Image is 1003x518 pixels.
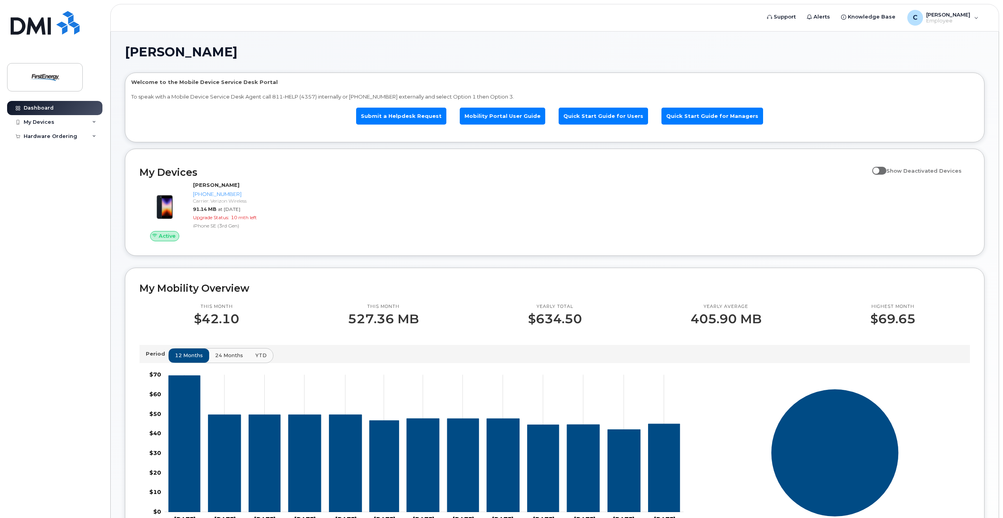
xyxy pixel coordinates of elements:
[193,214,229,220] span: Upgrade Status:
[149,410,161,417] tspan: $50
[528,312,582,326] p: $634.50
[691,312,762,326] p: 405.90 MB
[159,232,176,240] span: Active
[153,509,161,516] tspan: $0
[886,168,962,174] span: Show Deactivated Devices
[146,185,184,223] img: image20231002-3703462-1angbar.jpeg
[218,206,240,212] span: at [DATE]
[348,304,419,310] p: This month
[193,222,337,229] div: iPhone SE (3rd Gen)
[559,108,648,125] a: Quick Start Guide for Users
[356,108,446,125] a: Submit a Helpdesk Request
[661,108,763,125] a: Quick Start Guide for Managers
[139,282,970,294] h2: My Mobility Overview
[131,78,978,86] p: Welcome to the Mobile Device Service Desk Portal
[460,108,545,125] a: Mobility Portal User Guide
[146,350,168,358] p: Period
[969,484,997,512] iframe: Messenger Launcher
[149,371,161,378] tspan: $70
[348,312,419,326] p: 527.36 MB
[691,304,762,310] p: Yearly average
[149,489,161,496] tspan: $10
[771,389,899,517] g: Series
[193,198,337,204] div: Carrier: Verizon Wireless
[149,391,161,398] tspan: $60
[872,163,879,170] input: Show Deactivated Devices
[231,214,257,220] span: 10 mth left
[149,449,161,457] tspan: $30
[139,166,868,178] h2: My Devices
[870,312,916,326] p: $69.65
[149,430,161,437] tspan: $40
[131,93,978,101] p: To speak with a Mobile Device Service Desk Agent call 811-HELP (4357) internally or [PHONE_NUMBER...
[870,304,916,310] p: Highest month
[169,376,680,512] g: 732-930-6449
[194,312,239,326] p: $42.10
[149,469,161,476] tspan: $20
[215,352,243,359] span: 24 months
[139,181,340,241] a: Active[PERSON_NAME][PHONE_NUMBER]Carrier: Verizon Wireless91.14 MBat [DATE]Upgrade Status:10 mth ...
[125,46,238,58] span: [PERSON_NAME]
[193,206,216,212] span: 91.14 MB
[528,304,582,310] p: Yearly total
[194,304,239,310] p: This month
[193,182,240,188] strong: [PERSON_NAME]
[255,352,267,359] span: YTD
[193,190,337,198] div: [PHONE_NUMBER]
